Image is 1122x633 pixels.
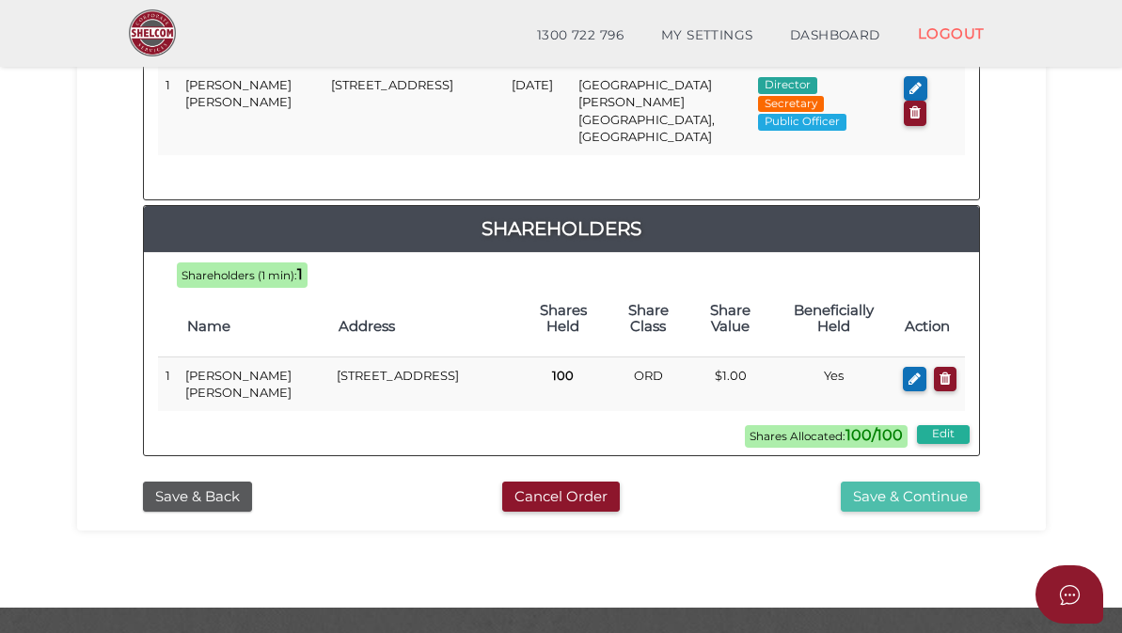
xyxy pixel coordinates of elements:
h4: Share Value [699,303,763,334]
h4: Beneficially Held [782,303,887,334]
a: MY SETTINGS [642,17,772,55]
a: Shareholders [144,214,979,244]
td: 1 [158,66,178,155]
h4: Name [187,319,321,335]
td: $1.00 [689,356,772,411]
span: Secretary [758,96,824,113]
td: [STREET_ADDRESS] [324,66,504,155]
button: Cancel Order [502,482,620,513]
b: 100 [552,368,574,383]
td: 1 [158,356,178,411]
a: 1300 722 796 [518,17,642,55]
td: [PERSON_NAME] [PERSON_NAME] [178,66,324,155]
h4: Share Class [616,303,680,334]
h4: Address [339,319,510,335]
td: [DATE] [504,66,571,155]
span: Shares Allocated: [745,425,908,448]
td: [GEOGRAPHIC_DATA][PERSON_NAME][GEOGRAPHIC_DATA], [GEOGRAPHIC_DATA] [571,66,751,155]
a: LOGOUT [899,14,1003,53]
button: Edit [917,425,970,444]
span: Shareholders (1 min): [182,269,297,282]
td: Yes [772,356,896,411]
span: Director [758,77,817,94]
b: 100/100 [845,426,903,444]
a: DASHBOARD [771,17,899,55]
b: 1 [297,265,303,283]
td: [PERSON_NAME] [PERSON_NAME] [178,356,330,411]
td: ORD [607,356,689,411]
button: Save & Back [143,482,252,513]
button: Save & Continue [841,482,980,513]
span: Public Officer [758,114,846,131]
h4: Shares Held [529,303,597,334]
button: Open asap [1035,565,1103,624]
h4: Action [905,319,955,335]
td: [STREET_ADDRESS] [329,356,519,411]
